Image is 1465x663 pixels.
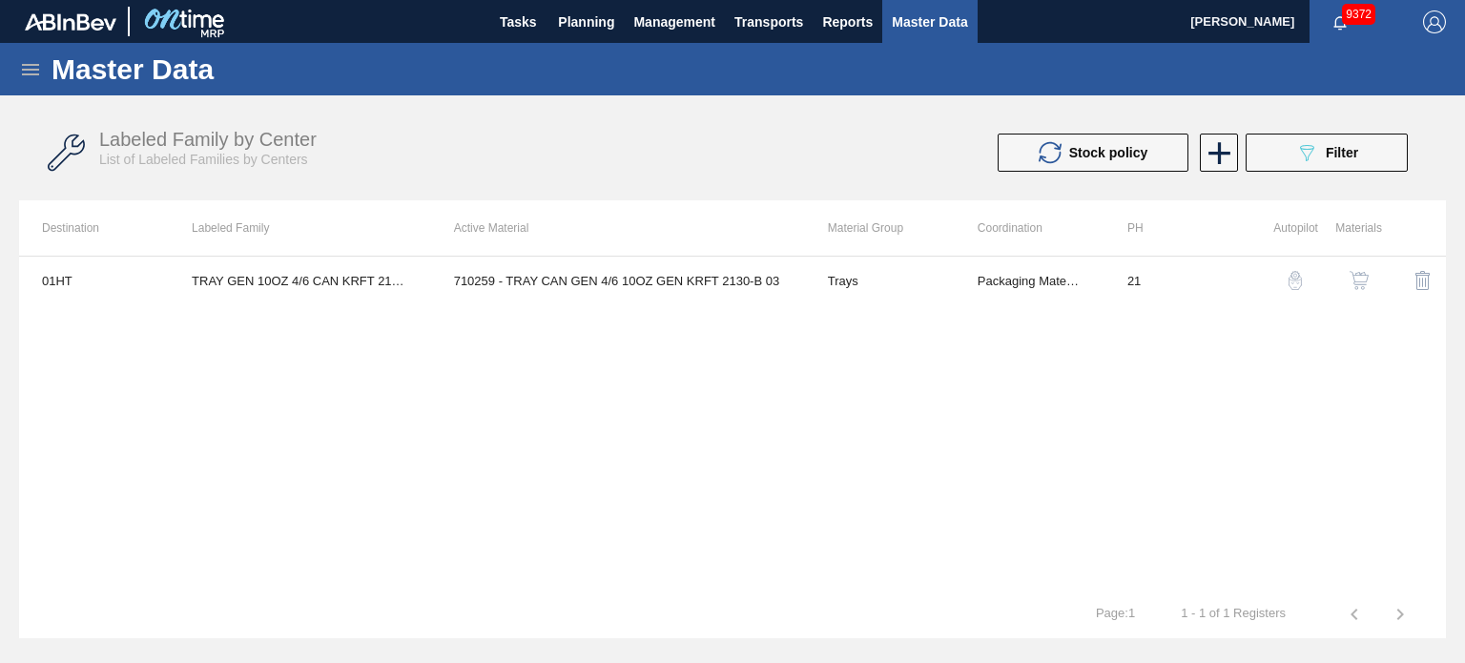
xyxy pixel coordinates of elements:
[169,257,431,304] td: TRAY GEN 10OZ 4/6 CAN KRFT 2130-B
[633,10,715,33] span: Management
[1412,269,1434,292] img: delete-icon
[99,152,308,167] span: List of Labeled Families by Centers
[19,257,169,304] td: 01HT
[431,200,805,256] th: Active Material
[1318,200,1382,256] th: Materials
[1342,4,1375,25] span: 9372
[1326,145,1358,160] span: Filter
[1236,134,1417,172] div: Filter labeled family by center
[998,134,1188,172] button: Stock policy
[1350,271,1369,290] img: shopping-cart-icon
[805,200,955,256] th: Material Group
[1073,590,1158,621] td: Page : 1
[1400,258,1446,303] button: delete-icon
[497,10,539,33] span: Tasks
[1104,200,1254,256] th: PH
[1310,9,1371,35] button: Notifications
[955,257,1104,304] td: Packaging Materials
[558,10,614,33] span: Planning
[955,200,1104,256] th: Coordination
[822,10,873,33] span: Reports
[1198,134,1236,172] div: New labeled family by center
[1069,145,1147,160] span: Stock policy
[734,10,803,33] span: Transports
[1104,257,1254,304] td: 21
[1336,258,1382,303] button: shopping-cart-icon
[431,257,805,304] td: 710259 - TRAY CAN GEN 4/6 10OZ GEN KRFT 2130-B 03
[998,134,1198,172] div: Update stock policy
[892,10,967,33] span: Master Data
[1328,258,1382,303] div: View Materials
[1254,200,1318,256] th: Autopilot
[1423,10,1446,33] img: Logout
[19,200,169,256] th: Destination
[1158,590,1309,621] td: 1 - 1 of 1 Registers
[169,200,431,256] th: Labeled Family
[1246,134,1408,172] button: Filter
[1264,258,1318,303] div: Autopilot Configuration
[25,13,116,31] img: TNhmsLtSVTkK8tSr43FrP2fwEKptu5GPRR3wAAAABJRU5ErkJggg==
[99,129,317,150] span: Labeled Family by Center
[52,58,390,80] h1: Master Data
[805,257,955,304] td: Trays
[1272,258,1318,303] button: auto-pilot-icon
[1392,258,1446,303] div: Delete Labeled Family X Center
[1286,271,1305,290] img: auto-pilot-icon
